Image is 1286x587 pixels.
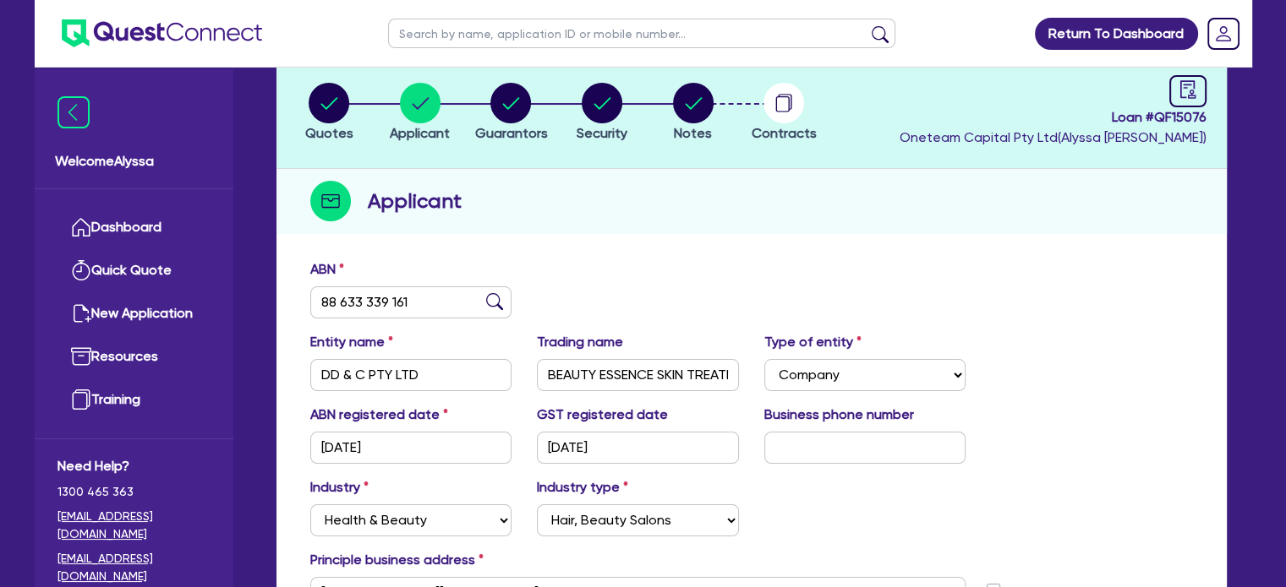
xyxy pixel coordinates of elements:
label: Entity name [310,332,393,352]
span: Security [577,125,627,141]
img: resources [71,346,91,367]
img: icon-menu-close [57,96,90,128]
button: Notes [672,82,714,144]
img: quick-quote [71,260,91,280]
img: abn-lookup icon [486,293,503,310]
label: Business phone number [764,405,914,425]
a: [EMAIL_ADDRESS][DOMAIN_NAME] [57,508,211,543]
button: Guarantors [473,82,548,144]
label: GST registered date [537,405,668,425]
span: Loan # QF15076 [900,107,1207,128]
span: Need Help? [57,456,211,476]
a: audit [1169,75,1207,107]
a: New Application [57,292,211,335]
h2: Applicant [368,186,462,216]
a: Dashboard [57,206,211,249]
span: 1300 465 363 [57,483,211,501]
button: Contracts [751,82,818,144]
span: Contracts [752,125,817,141]
span: Applicant [390,125,450,141]
img: training [71,389,91,410]
label: Industry type [537,477,628,497]
img: quest-connect-logo-blue [62,19,262,47]
span: Guarantors [474,125,547,141]
span: Oneteam Capital Pty Ltd ( Alyssa [PERSON_NAME] ) [900,129,1207,145]
label: Type of entity [764,332,862,352]
a: Dropdown toggle [1201,12,1245,56]
label: Principle business address [310,550,484,570]
span: Quotes [305,125,353,141]
button: Applicant [389,82,451,144]
label: Trading name [537,332,623,352]
button: Quotes [304,82,354,144]
input: Search by name, application ID or mobile number... [388,19,895,48]
input: DD / MM / YYYY [310,432,512,464]
label: ABN [310,259,344,280]
a: Training [57,378,211,421]
span: Notes [674,125,712,141]
input: DD / MM / YYYY [537,432,739,464]
label: ABN registered date [310,405,448,425]
span: audit [1179,80,1197,99]
a: Quick Quote [57,249,211,292]
a: Return To Dashboard [1035,18,1198,50]
label: Industry [310,477,369,497]
img: new-application [71,303,91,323]
button: Security [576,82,628,144]
img: step-icon [310,181,351,221]
a: Resources [57,335,211,378]
span: Welcome Alyssa [55,151,213,171]
a: [EMAIL_ADDRESS][DOMAIN_NAME] [57,550,211,585]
